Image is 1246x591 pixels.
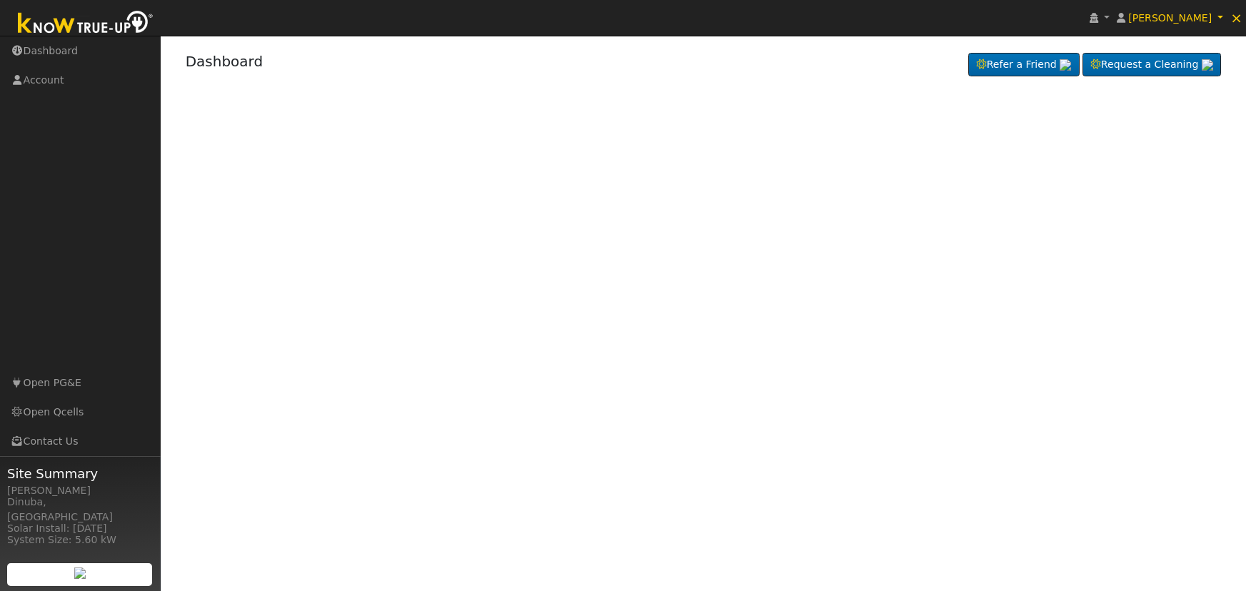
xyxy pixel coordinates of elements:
[7,495,153,525] div: Dinuba, [GEOGRAPHIC_DATA]
[1082,53,1221,77] a: Request a Cleaning
[7,483,153,498] div: [PERSON_NAME]
[11,8,161,40] img: Know True-Up
[7,521,153,536] div: Solar Install: [DATE]
[1230,9,1242,26] span: ×
[1060,59,1071,71] img: retrieve
[1128,12,1212,24] span: [PERSON_NAME]
[186,53,263,70] a: Dashboard
[1202,59,1213,71] img: retrieve
[968,53,1080,77] a: Refer a Friend
[7,532,153,547] div: System Size: 5.60 kW
[74,567,86,579] img: retrieve
[7,464,153,483] span: Site Summary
